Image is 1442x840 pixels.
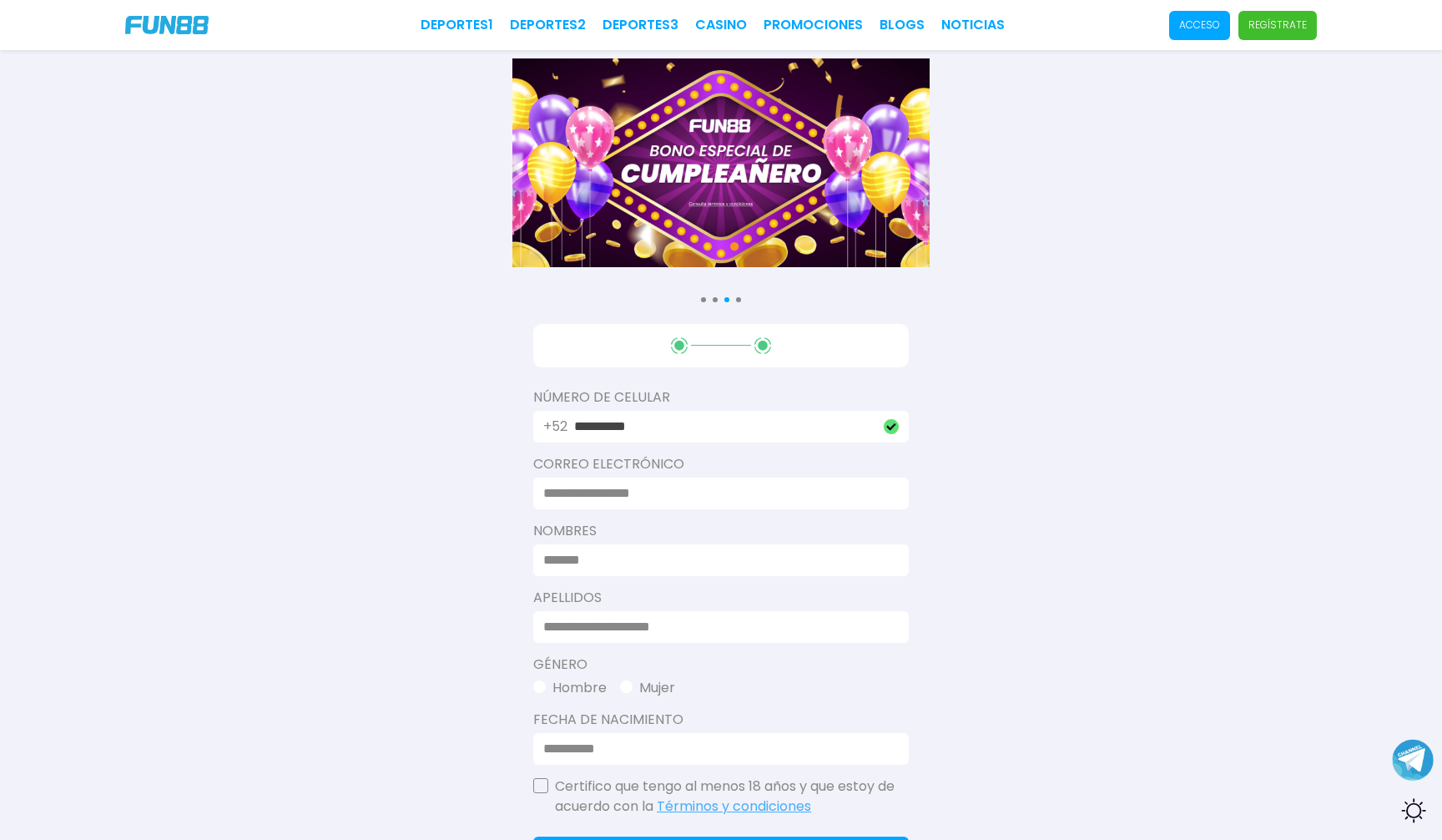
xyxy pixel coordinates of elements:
img: Company Logo [125,16,209,34]
a: BLOGS [880,15,925,35]
label: Fecha de Nacimiento [533,710,909,730]
label: Apellidos [533,588,909,608]
a: Promociones [764,15,863,35]
img: Banner [512,58,930,267]
label: Nombres [533,521,909,541]
p: Certifico que tengo al menos 18 años y que estoy de acuerdo con la [555,777,909,817]
label: Número De Celular [533,387,909,407]
div: Switch theme [1392,790,1434,832]
button: Hombre [533,678,607,698]
a: NOTICIAS [941,15,1005,35]
button: Join telegram channel [1392,738,1434,782]
button: Mujer [620,678,675,698]
p: Regístrate [1248,18,1307,33]
label: Género [533,655,909,675]
p: +52 [543,417,567,437]
a: Deportes2 [510,15,586,35]
a: Deportes1 [421,15,493,35]
a: Deportes3 [603,15,678,35]
label: Correo electrónico [533,454,909,474]
a: CASINO [695,15,747,35]
p: Acceso [1179,18,1220,33]
a: Términos y condiciones [657,797,811,816]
